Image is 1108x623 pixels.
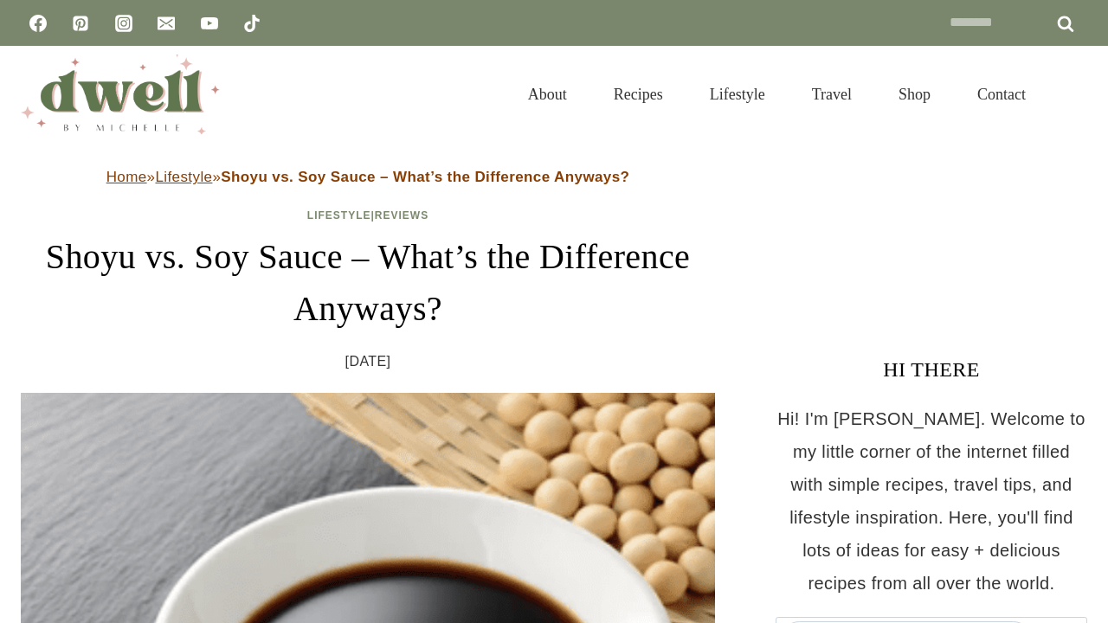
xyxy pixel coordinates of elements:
a: Contact [954,64,1049,125]
a: Email [149,6,184,41]
p: Hi! I'm [PERSON_NAME]. Welcome to my little corner of the internet filled with simple recipes, tr... [776,402,1087,600]
a: Facebook [21,6,55,41]
strong: Shoyu vs. Soy Sauce – What’s the Difference Anyways? [221,169,629,185]
h1: Shoyu vs. Soy Sauce – What’s the Difference Anyways? [21,231,715,335]
a: Reviews [375,209,428,222]
h3: HI THERE [776,354,1087,385]
button: View Search Form [1058,80,1087,109]
a: YouTube [192,6,227,41]
span: » » [106,169,630,185]
img: DWELL by michelle [21,55,220,134]
a: Travel [789,64,875,125]
a: Shop [875,64,954,125]
a: Instagram [106,6,141,41]
nav: Primary Navigation [505,64,1049,125]
a: Pinterest [63,6,98,41]
a: Lifestyle [307,209,371,222]
a: Home [106,169,147,185]
a: About [505,64,590,125]
a: Recipes [590,64,686,125]
a: Lifestyle [686,64,789,125]
a: Lifestyle [155,169,212,185]
time: [DATE] [345,349,391,375]
a: TikTok [235,6,269,41]
span: | [307,209,428,222]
